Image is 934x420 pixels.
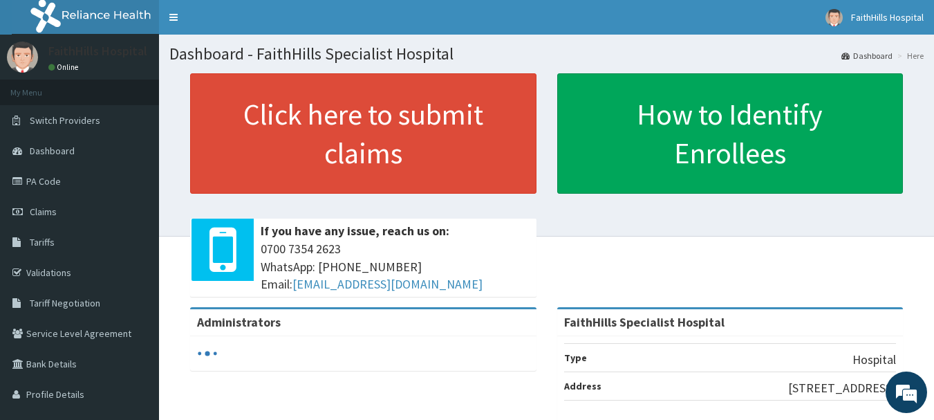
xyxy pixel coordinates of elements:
a: Dashboard [841,50,893,62]
h1: Dashboard - FaithHills Specialist Hospital [169,45,924,63]
a: How to Identify Enrollees [557,73,904,194]
span: Dashboard [30,145,75,157]
b: Administrators [197,314,281,330]
b: Address [564,380,601,392]
span: 0700 7354 2623 WhatsApp: [PHONE_NUMBER] Email: [261,240,530,293]
a: [EMAIL_ADDRESS][DOMAIN_NAME] [292,276,483,292]
svg: audio-loading [197,343,218,364]
p: FaithHills Hospital [48,45,147,57]
span: FaithHills Hospital [851,11,924,24]
a: Click here to submit claims [190,73,536,194]
a: Online [48,62,82,72]
p: Hospital [852,351,896,369]
img: User Image [7,42,38,73]
span: Claims [30,206,57,218]
b: If you have any issue, reach us on: [261,223,449,239]
img: User Image [825,9,843,26]
b: Type [564,351,587,364]
p: [STREET_ADDRESS] [788,379,896,397]
span: Tariff Negotiation [30,297,100,309]
strong: FaithHills Specialist Hospital [564,314,725,330]
li: Here [894,50,924,62]
span: Tariffs [30,236,55,248]
span: Switch Providers [30,114,100,127]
